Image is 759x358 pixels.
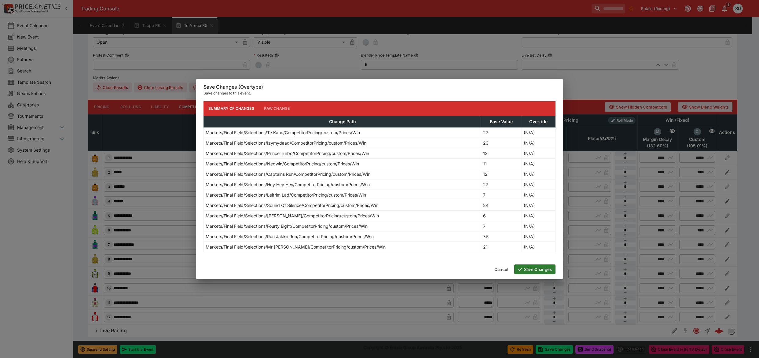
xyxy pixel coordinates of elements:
p: Markets/Final Field/Selections/Te Kahu/CompetitorPricing/custom/Prices/Win [206,129,360,136]
h6: Save Changes (Overtype) [204,84,555,90]
td: (N/A) [522,148,555,158]
td: 12 [481,169,522,179]
p: Markets/Final Field/Selections/Prince Turbo/CompetitorPricing/custom/Prices/Win [206,150,369,157]
td: (N/A) [522,221,555,231]
button: Raw Change [259,101,295,116]
td: (N/A) [522,210,555,221]
td: (N/A) [522,200,555,210]
td: (N/A) [522,179,555,190]
th: Override [522,116,555,127]
p: Markets/Final Field/Selections/[PERSON_NAME]/CompetitorPricing/custom/Prices/Win [206,212,379,219]
p: Markets/Final Field/Selections/Hey Hey Hey/CompetitorPricing/custom/Prices/Win [206,181,370,188]
td: (N/A) [522,138,555,148]
td: 7 [481,221,522,231]
td: (N/A) [522,242,555,252]
p: Markets/Final Field/Selections/Run Jakko Run/CompetitorPricing/custom/Prices/Win [206,233,374,240]
p: Markets/Final Field/Selections/Nedwin/CompetitorPricing/custom/Prices/Win [206,161,359,167]
th: Change Path [204,116,481,127]
td: 24 [481,200,522,210]
td: 27 [481,127,522,138]
p: Markets/Final Field/Selections/Fourty Eight/CompetitorPricing/custom/Prices/Win [206,223,368,229]
button: Summary of Changes [204,101,259,116]
td: (N/A) [522,127,555,138]
td: 6 [481,210,522,221]
td: 12 [481,148,522,158]
p: Markets/Final Field/Selections/Mr [PERSON_NAME]/CompetitorPricing/custom/Prices/Win [206,244,386,250]
td: (N/A) [522,169,555,179]
td: (N/A) [522,158,555,169]
td: 11 [481,158,522,169]
th: Base Value [481,116,522,127]
button: Cancel [491,264,512,274]
td: 7.5 [481,231,522,242]
p: Markets/Final Field/Selections/Leitrim Lad/CompetitorPricing/custom/Prices/Win [206,192,366,198]
td: 7 [481,190,522,200]
td: 23 [481,138,522,148]
p: Save changes to this event. [204,90,555,96]
p: Markets/Final Field/Selections/Izymydaad/CompetitorPricing/custom/Prices/Win [206,140,366,146]
td: 27 [481,179,522,190]
p: Markets/Final Field/Selections/Sound Of Silence/CompetitorPricing/custom/Prices/Win [206,202,378,209]
td: (N/A) [522,231,555,242]
p: Markets/Final Field/Selections/Captains Run/CompetitorPricing/custom/Prices/Win [206,171,370,177]
td: 21 [481,242,522,252]
button: Save Changes [514,264,555,274]
td: (N/A) [522,190,555,200]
